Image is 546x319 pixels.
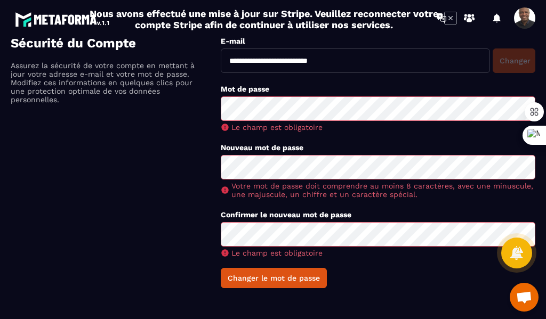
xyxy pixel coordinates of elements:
[221,85,269,93] label: Mot de passe
[89,8,439,30] h2: Nous avons effectué une mise à jour sur Stripe. Veuillez reconnecter votre compte Stripe afin de ...
[11,61,197,104] p: Assurez la sécurité de votre compte en mettant à jour votre adresse e-mail et votre mot de passe....
[231,249,323,257] span: Le champ est obligatoire
[11,36,221,51] h4: Sécurité du Compte
[15,10,111,29] img: logo
[231,123,323,132] span: Le champ est obligatoire
[510,283,539,312] a: Ouvrir le chat
[231,182,535,199] span: Votre mot de passe doit comprendre au moins 8 caractères, avec une minuscule, une majuscule, un c...
[221,143,303,152] label: Nouveau mot de passe
[221,268,327,288] button: Changer le mot de passe
[221,210,351,219] label: Confirmer le nouveau mot de passe
[221,37,245,45] label: E-mail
